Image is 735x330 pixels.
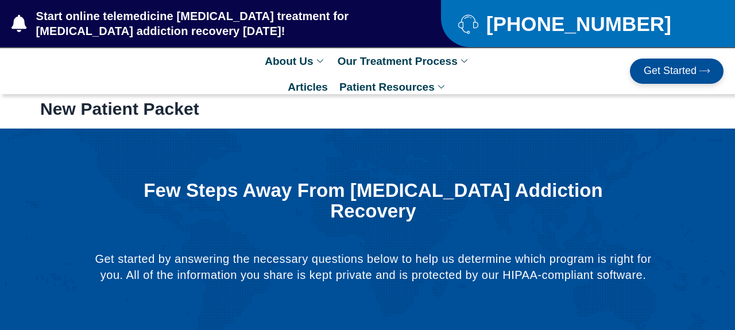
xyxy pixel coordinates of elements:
h1: Few Steps Away From [MEDICAL_DATA] Addiction Recovery [122,180,624,222]
a: Start online telemedicine [MEDICAL_DATA] treatment for [MEDICAL_DATA] addiction recovery [DATE]! [11,9,395,38]
a: Our Treatment Process [332,48,476,74]
a: Patient Resources [334,74,453,100]
a: About Us [259,48,331,74]
a: Get Started [630,59,724,84]
a: [PHONE_NUMBER] [458,14,706,34]
a: Articles [282,74,334,100]
span: Start online telemedicine [MEDICAL_DATA] treatment for [MEDICAL_DATA] addiction recovery [DATE]! [33,9,396,38]
p: Get started by answering the necessary questions below to help us determine which program is righ... [94,251,653,283]
h1: New Patient Packet [40,99,695,119]
span: Get Started [644,65,697,77]
span: [PHONE_NUMBER] [483,17,671,31]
